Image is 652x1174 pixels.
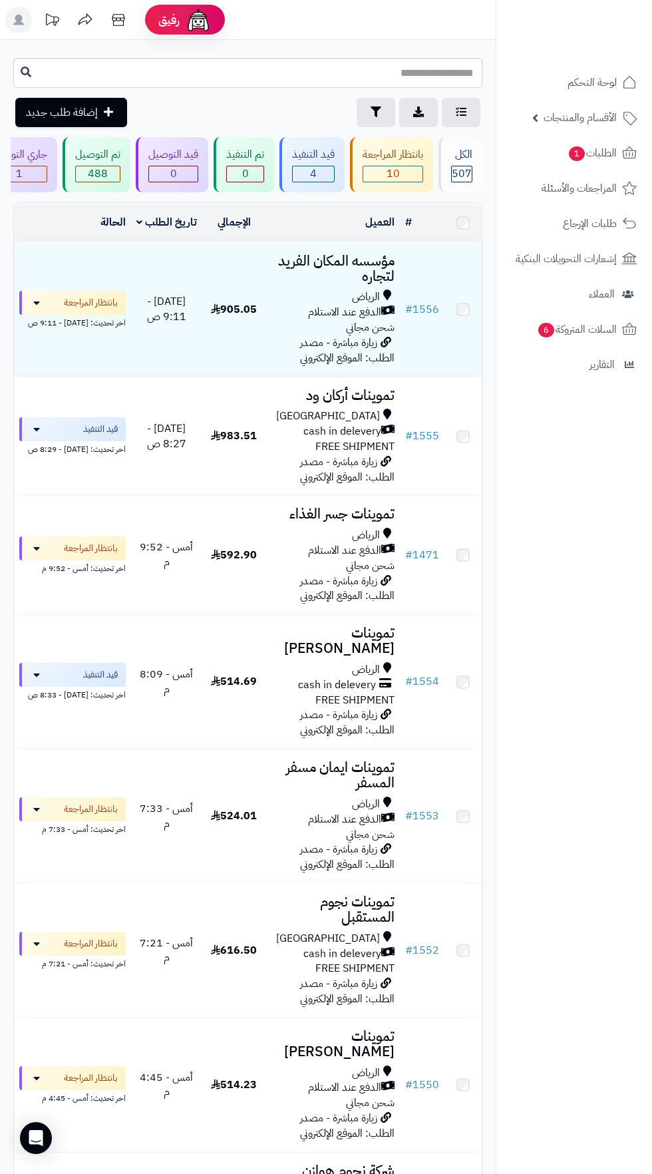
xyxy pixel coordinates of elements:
[211,547,257,563] span: 592.90
[140,539,193,570] span: أمس - 9:52 م
[140,666,193,697] span: أمس - 8:09 م
[300,335,395,366] span: زيارة مباشرة - مصدر الطلب: الموقع الإلكتروني
[352,290,380,305] span: الرياض
[346,1095,395,1111] span: شحن مجاني
[148,147,198,162] div: قيد التوصيل
[504,172,644,204] a: المراجعات والأسئلة
[271,760,395,791] h3: تموينات ايمان مسفر المسفر
[405,547,412,563] span: #
[347,137,436,192] a: بانتظار المراجعة 10
[147,293,186,325] span: [DATE] - 9:11 ص
[405,547,439,563] a: #1471
[504,243,644,275] a: إشعارات التحويلات البنكية
[538,322,555,338] span: 6
[211,808,257,824] span: 524.01
[504,67,644,98] a: لوحة التحكم
[405,301,439,317] a: #1556
[64,542,118,555] span: بانتظار المراجعة
[271,1029,395,1060] h3: تموينات [PERSON_NAME]
[405,1077,412,1093] span: #
[26,104,98,120] span: إضافة طلب جديد
[19,560,126,574] div: اخر تحديث: أمس - 9:52 م
[271,894,395,925] h3: تموينات نجوم المستقبل
[352,528,380,543] span: الرياض
[133,137,211,192] a: قيد التوصيل 0
[64,937,118,950] span: بانتظار المراجعة
[405,808,439,824] a: #1553
[405,674,439,689] a: #1554
[227,166,263,182] span: 0
[185,7,212,33] img: ai-face.png
[504,349,644,381] a: التقارير
[76,166,120,182] span: 488
[352,797,380,812] span: الرياض
[293,166,334,182] span: 4
[568,146,585,162] span: 1
[211,1077,257,1093] span: 514.23
[504,278,644,310] a: العملاء
[405,942,439,958] a: #1552
[300,707,395,738] span: زيارة مباشرة - مصدر الطلب: الموقع الإلكتروني
[405,428,439,444] a: #1555
[308,812,381,827] span: الدفع عند الاستلام
[405,674,412,689] span: #
[315,960,395,976] span: FREE SHIPMENT
[19,1090,126,1104] div: اخر تحديث: أمس - 4:45 م
[276,409,380,424] span: [GEOGRAPHIC_DATA]
[211,428,257,444] span: 983.51
[405,808,412,824] span: #
[226,147,264,162] div: تم التنفيذ
[563,214,617,233] span: طلبات الإرجاع
[363,166,422,182] div: 10
[19,956,126,970] div: اخر تحديث: أمس - 7:21 م
[271,254,395,284] h3: مؤسسه المكان الفريد لتجاره
[211,301,257,317] span: 905.05
[562,17,639,45] img: logo-2.png
[300,454,395,485] span: زيارة مباشرة - مصدر الطلب: الموقع الإلكتروني
[504,313,644,345] a: السلات المتروكة6
[211,674,257,689] span: 514.69
[315,439,395,455] span: FREE SHIPMENT
[589,355,615,374] span: التقارير
[19,687,126,701] div: اخر تحديث: [DATE] - 8:33 ص
[83,668,118,682] span: قيد التنفيذ
[568,73,617,92] span: لوحة التحكم
[451,147,472,162] div: الكل
[346,827,395,843] span: شحن مجاني
[83,423,118,436] span: قيد التنفيذ
[352,662,380,678] span: الرياض
[352,1066,380,1081] span: الرياض
[405,301,412,317] span: #
[60,137,133,192] a: تم التوصيل 488
[544,108,617,127] span: الأقسام والمنتجات
[537,320,617,339] span: السلات المتروكة
[211,942,257,958] span: 616.50
[35,7,69,37] a: تحديثات المنصة
[315,692,395,708] span: FREE SHIPMENT
[436,137,485,192] a: الكل507
[292,147,335,162] div: قيد التنفيذ
[15,98,127,127] a: إضافة طلب جديد
[64,296,118,309] span: بانتظار المراجعة
[308,1080,381,1095] span: الدفع عند الاستلام
[271,626,395,656] h3: تموينات [PERSON_NAME]
[589,285,615,303] span: العملاء
[140,801,193,832] span: أمس - 7:33 م
[271,388,395,403] h3: تموينات أركان ود
[405,1077,439,1093] a: #1550
[303,424,381,439] span: cash in delevery
[300,841,395,873] span: زيارة مباشرة - مصدر الطلب: الموقع الإلكتروني
[20,1122,52,1154] div: Open Intercom Messenger
[136,214,197,230] a: تاريخ الطلب
[158,12,180,28] span: رفيق
[149,166,198,182] span: 0
[346,558,395,574] span: شحن مجاني
[308,543,381,558] span: الدفع عند الاستلام
[19,315,126,329] div: اخر تحديث: [DATE] - 9:11 ص
[75,147,120,162] div: تم التوصيل
[568,144,617,162] span: الطلبات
